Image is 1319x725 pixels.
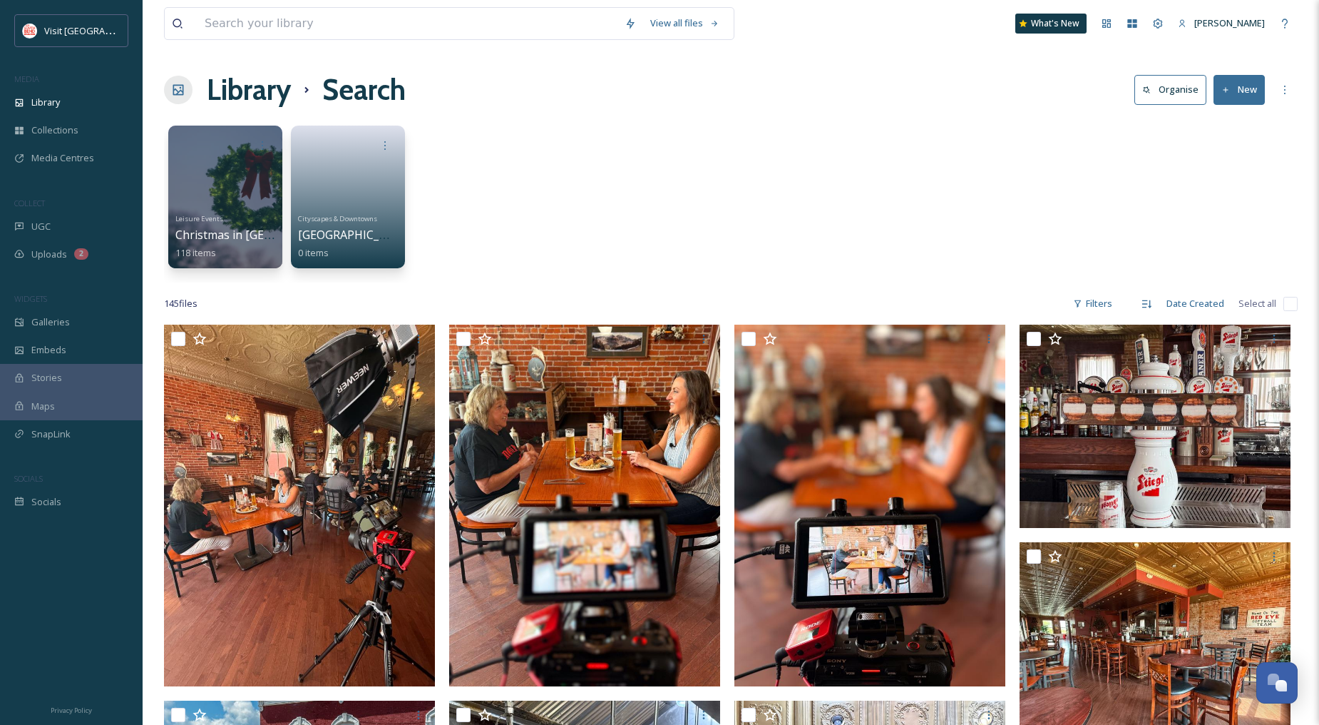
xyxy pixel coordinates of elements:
[1213,75,1265,104] button: New
[449,325,720,686] img: 081325_Moser's-Austrian-Cafe-39.jpg
[1134,75,1206,104] button: Organise
[31,427,71,441] span: SnapLink
[31,96,60,109] span: Library
[23,24,37,38] img: vsbm-stackedMISH_CMYKlogo2017.jpg
[51,701,92,718] a: Privacy Policy
[322,69,406,111] h1: Search
[31,220,51,233] span: UGC
[1238,297,1276,310] span: Select all
[298,246,329,259] span: 0 items
[164,297,197,310] span: 145 file s
[643,9,727,37] a: View all files
[1256,662,1298,704] button: Open Chat
[298,211,413,259] a: Cityscapes & Downtowns[GEOGRAPHIC_DATA]0 items
[175,246,216,259] span: 118 items
[175,227,360,243] span: Christmas in [GEOGRAPHIC_DATA]
[31,400,55,413] span: Maps
[31,315,70,329] span: Galleries
[1171,9,1272,37] a: [PERSON_NAME]
[175,214,223,223] span: Leisure Events
[1020,325,1290,528] img: 081325_Moser's-Austrian-Cafe-28.jpg
[1066,290,1119,318] div: Filters
[298,214,377,223] span: Cityscapes & Downtowns
[14,293,47,304] span: WIDGETS
[31,248,67,261] span: Uploads
[14,73,39,84] span: MEDIA
[14,473,43,484] span: SOCIALS
[298,227,413,243] span: [GEOGRAPHIC_DATA]
[31,371,62,385] span: Stories
[31,495,61,509] span: Socials
[1134,75,1213,104] a: Organise
[31,151,94,165] span: Media Centres
[51,706,92,715] span: Privacy Policy
[74,248,88,260] div: 2
[207,69,291,111] a: Library
[197,8,617,39] input: Search your library
[44,24,155,37] span: Visit [GEOGRAPHIC_DATA]
[31,343,66,357] span: Embeds
[1159,290,1231,318] div: Date Created
[14,198,45,208] span: COLLECT
[1194,16,1265,29] span: [PERSON_NAME]
[1015,14,1087,34] a: What's New
[164,325,435,686] img: 081325_Moser's-Austrian-Cafe-41.jpg
[734,325,1005,686] img: 081325_Moser's-Austrian-Cafe-40.jpg
[175,211,360,259] a: Leisure EventsChristmas in [GEOGRAPHIC_DATA]118 items
[31,123,78,137] span: Collections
